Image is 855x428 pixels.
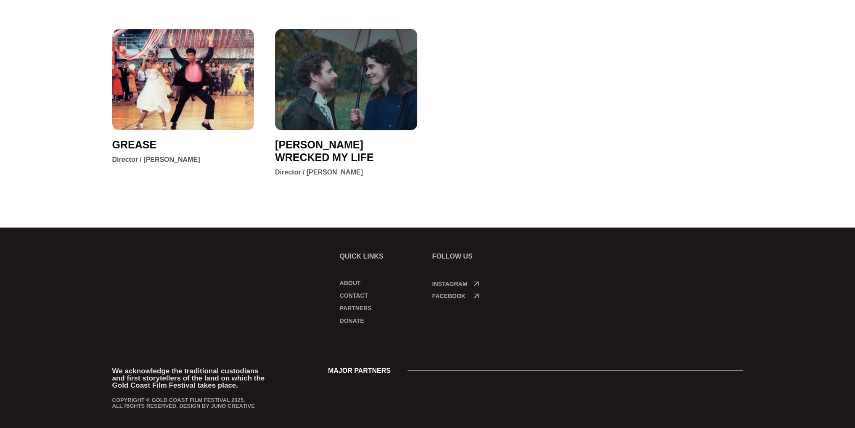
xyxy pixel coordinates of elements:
p: FOLLOW US [432,253,516,260]
a: GREASE [112,138,157,151]
a: Facebook [474,293,479,298]
p: Quick links [340,253,424,260]
a: [PERSON_NAME] WRECKED MY LIFE [275,138,417,164]
a: Instagram [474,281,479,286]
a: Partners [340,304,424,312]
div: Director / [PERSON_NAME] [275,168,363,177]
a: Contact [340,291,424,300]
nav: Menu [340,279,424,325]
div: Director / [PERSON_NAME] [112,155,200,164]
a: Donate [340,317,424,325]
a: Instagram [432,280,468,287]
p: We acknowledge the traditional custodians and first storytellers of the land on which the Gold Co... [112,367,299,389]
a: Facebook [432,293,466,299]
span: MAJOR PARTNERS [328,367,391,374]
p: COPYRIGHT © GOLD COAST FILM FESTIVAL 2025. ALL RIGHTS RESERVED. DESIGN BY JUNO CREATIVE [112,397,255,410]
a: About [340,279,424,287]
